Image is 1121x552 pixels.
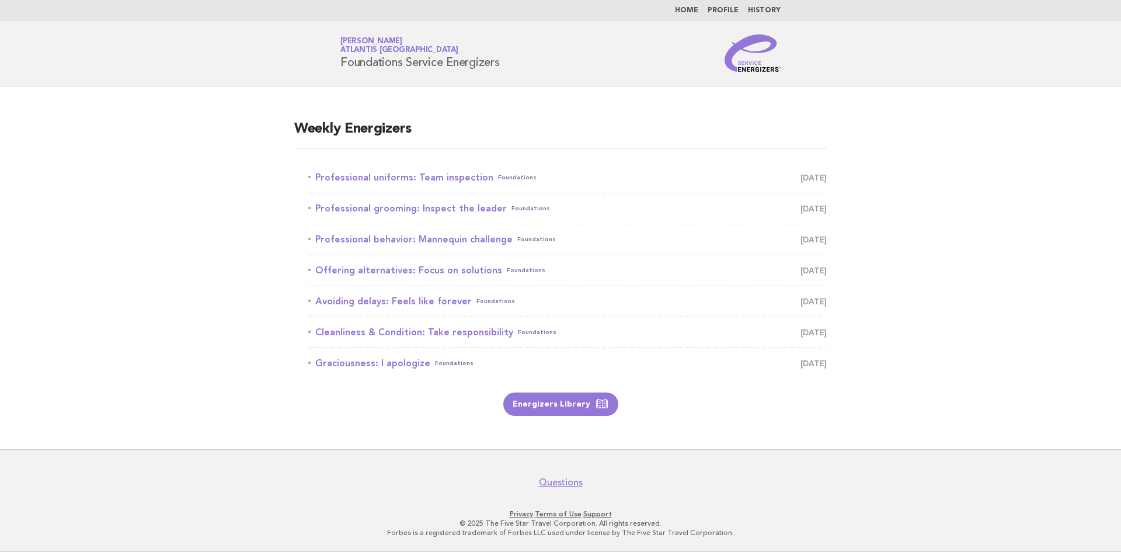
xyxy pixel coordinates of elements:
a: Cleanliness & Condition: Take responsibilityFoundations [DATE] [308,324,827,341]
a: Terms of Use [535,510,582,518]
a: Privacy [510,510,533,518]
a: History [748,7,781,14]
span: [DATE] [800,231,827,248]
span: Foundations [511,200,550,217]
img: Service Energizers [725,34,781,72]
span: [DATE] [800,355,827,372]
a: Professional uniforms: Team inspectionFoundations [DATE] [308,169,827,186]
span: [DATE] [800,169,827,186]
a: Support [583,510,612,518]
a: Graciousness: I apologizeFoundations [DATE] [308,355,827,372]
span: [DATE] [800,293,827,310]
span: [DATE] [800,200,827,217]
span: Foundations [435,355,474,372]
a: Avoiding delays: Feels like foreverFoundations [DATE] [308,293,827,310]
span: Foundations [507,262,545,279]
h1: Foundations Service Energizers [340,38,500,68]
a: Home [675,7,698,14]
span: Atlantis [GEOGRAPHIC_DATA] [340,47,458,54]
a: Offering alternatives: Focus on solutionsFoundations [DATE] [308,262,827,279]
span: [DATE] [800,262,827,279]
span: Foundations [476,293,515,310]
span: Foundations [518,324,556,341]
span: Foundations [498,169,537,186]
a: [PERSON_NAME]Atlantis [GEOGRAPHIC_DATA] [340,37,458,54]
span: [DATE] [800,324,827,341]
a: Professional grooming: Inspect the leaderFoundations [DATE] [308,200,827,217]
a: Questions [539,477,583,488]
p: Forbes is a registered trademark of Forbes LLC used under license by The Five Star Travel Corpora... [203,528,918,537]
p: © 2025 The Five Star Travel Corporation. All rights reserved. [203,519,918,528]
h2: Weekly Energizers [294,120,827,148]
span: Foundations [517,231,556,248]
a: Professional behavior: Mannequin challengeFoundations [DATE] [308,231,827,248]
p: · · [203,509,918,519]
a: Profile [708,7,739,14]
a: Energizers Library [503,393,618,416]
